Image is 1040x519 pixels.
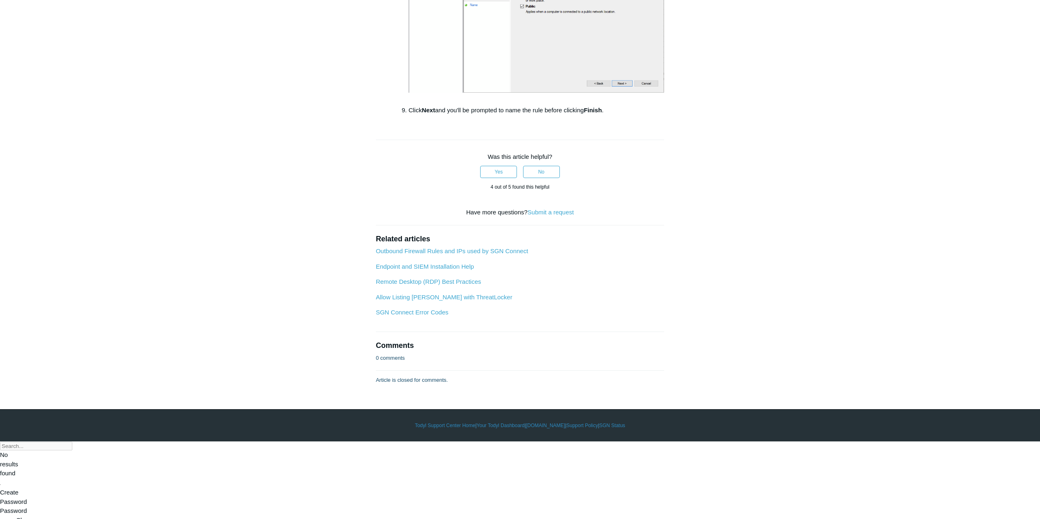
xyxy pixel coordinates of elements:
a: SGN Status [599,422,625,429]
p: 0 comments [376,354,405,362]
div: | | | | [283,422,757,429]
h2: Comments [376,340,664,351]
p: Article is closed for comments. [376,376,448,384]
div: Have more questions? [376,208,664,217]
a: Endpoint and SIEM Installation Help [376,263,474,270]
strong: Next [422,107,435,114]
a: Remote Desktop (RDP) Best Practices [376,278,481,285]
a: Todyl Support Center Home [415,422,475,429]
span: 4 out of 5 found this helpful [490,184,549,190]
a: Your Todyl Dashboard [476,422,524,429]
a: SGN Connect Error Codes [376,309,449,316]
button: This article was helpful [480,166,517,178]
span: Was this article helpful? [488,153,552,160]
h2: Related articles [376,234,664,245]
a: Submit a request [528,209,574,216]
li: Click and you'll be prompted to name the rule before clicking . [409,105,664,115]
a: [DOMAIN_NAME] [526,422,565,429]
a: Support Policy [566,422,598,429]
button: This article was not helpful [523,166,560,178]
strong: Finish [584,107,602,114]
a: Allow Listing [PERSON_NAME] with ThreatLocker [376,294,512,301]
a: Outbound Firewall Rules and IPs used by SGN Connect [376,247,528,254]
